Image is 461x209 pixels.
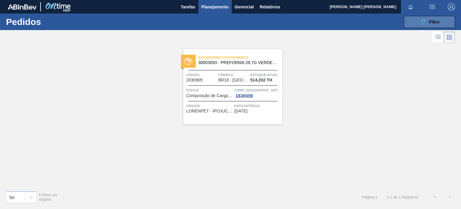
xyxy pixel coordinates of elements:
[401,3,420,11] button: Notificações
[234,87,281,93] span: Comp. Carga
[181,3,195,11] span: Tarefas
[442,189,457,204] button: >
[39,192,58,201] span: Linhas por página
[234,87,281,98] a: Comp. [GEOGRAPHIC_DATA]1838456
[250,78,272,82] span: 514,202 TH
[250,72,281,78] span: Estoque atual
[186,87,233,93] span: Status
[429,3,436,11] img: userActions
[218,72,249,78] span: Fábrica
[186,94,233,98] span: Composição de Carga Aceita
[186,78,203,82] span: 2030905
[6,18,92,25] h1: Pedidos
[235,3,254,11] span: Gerencial
[186,72,217,78] span: Código
[9,195,14,200] div: 50
[404,16,455,28] button: Filtro
[198,54,282,60] span: Aguardando Faturamento
[186,109,233,113] span: LORENPET - IPOJUCA (PE)
[234,93,254,98] div: 1838456
[260,3,280,11] span: Relatórios
[234,103,281,109] span: Data entrega
[234,109,248,113] span: 23/09/2025
[387,195,418,199] span: 1 - 1 de 1 Registros
[198,60,278,65] span: 30003093 - PREFORMA 28,7G VERDE RECICLADA
[448,3,455,11] img: Logout
[444,32,455,43] div: Visão em Cards
[8,4,37,10] img: TNhmsLtSVTkK8tSr43FrP2fwEKptu5GPRR3wAAAABJRU5ErkJggg==
[429,20,440,24] span: Filtro
[218,78,248,82] span: BR18 - Pernambuco
[184,57,192,65] img: status
[201,3,229,11] span: Planejamento
[362,195,377,199] span: Página : 1
[427,189,442,204] button: <
[432,32,444,43] div: Visão em Lista
[179,49,282,124] a: statusAguardando Faturamento30003093 - PREFORMA 28,7G VERDE RECICLADACódigo2030905FábricaBR18 - [...
[186,103,233,109] span: Origem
